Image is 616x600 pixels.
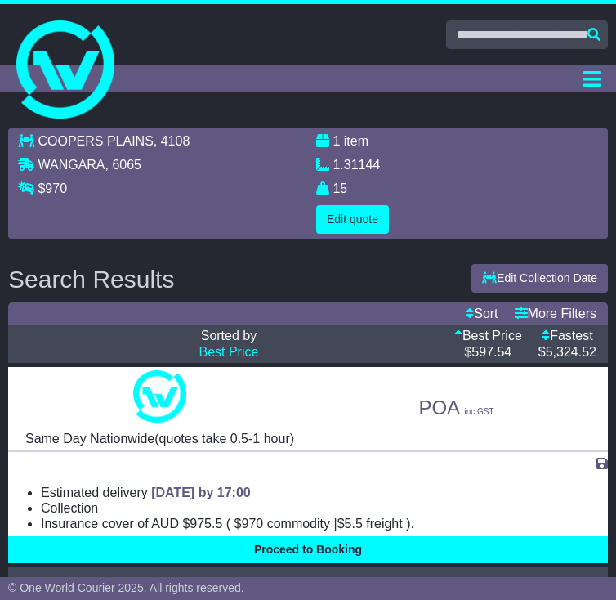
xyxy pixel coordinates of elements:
span: 970 [242,517,264,531]
span: ( ). [226,516,414,531]
p: Sorted by [20,328,438,343]
img: One World Courier: Same Day Nationwide(quotes take 0.5-1 hour) [133,370,185,423]
p: $ [538,344,596,360]
span: , 4108 [154,134,190,148]
p: $ [454,344,522,360]
a: Fastest [542,329,592,343]
span: $ [38,181,67,195]
span: | [333,517,337,531]
span: inc GST [464,407,493,416]
a: Best Price [454,329,522,343]
span: 597.54 [471,345,511,359]
li: Estimated delivery [41,485,608,500]
button: Proceed to Booking [8,536,608,563]
span: 1 [333,134,340,148]
span: Freight [366,517,402,531]
li: Collection [41,500,608,516]
span: Commodity [267,517,330,531]
span: 15 [333,181,347,195]
span: [DATE] by 17:00 [151,486,251,499]
span: , 6065 [105,158,141,172]
button: Edit Collection Date [471,264,608,293]
span: 970 [45,181,67,195]
span: 5.5 [345,517,363,531]
span: $ $ [230,517,406,531]
span: COOPERS PLAINS [38,134,153,148]
a: More Filters [515,307,596,320]
span: 975.5 [190,517,222,531]
a: Best Price [199,345,258,359]
button: Toggle navigation [576,65,608,92]
p: POA [316,396,596,420]
span: © One World Courier 2025. All rights reserved. [8,581,244,594]
span: item [344,134,368,148]
span: WANGARA [38,158,105,172]
span: 5,324.52 [546,345,596,359]
span: Same Day Nationwide(quotes take 0.5-1 hour) [25,432,294,446]
button: Edit quote [316,205,389,234]
span: 1.31144 [333,158,380,172]
a: Sort [466,307,498,320]
span: Insurance cover of AUD $ [41,516,222,531]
